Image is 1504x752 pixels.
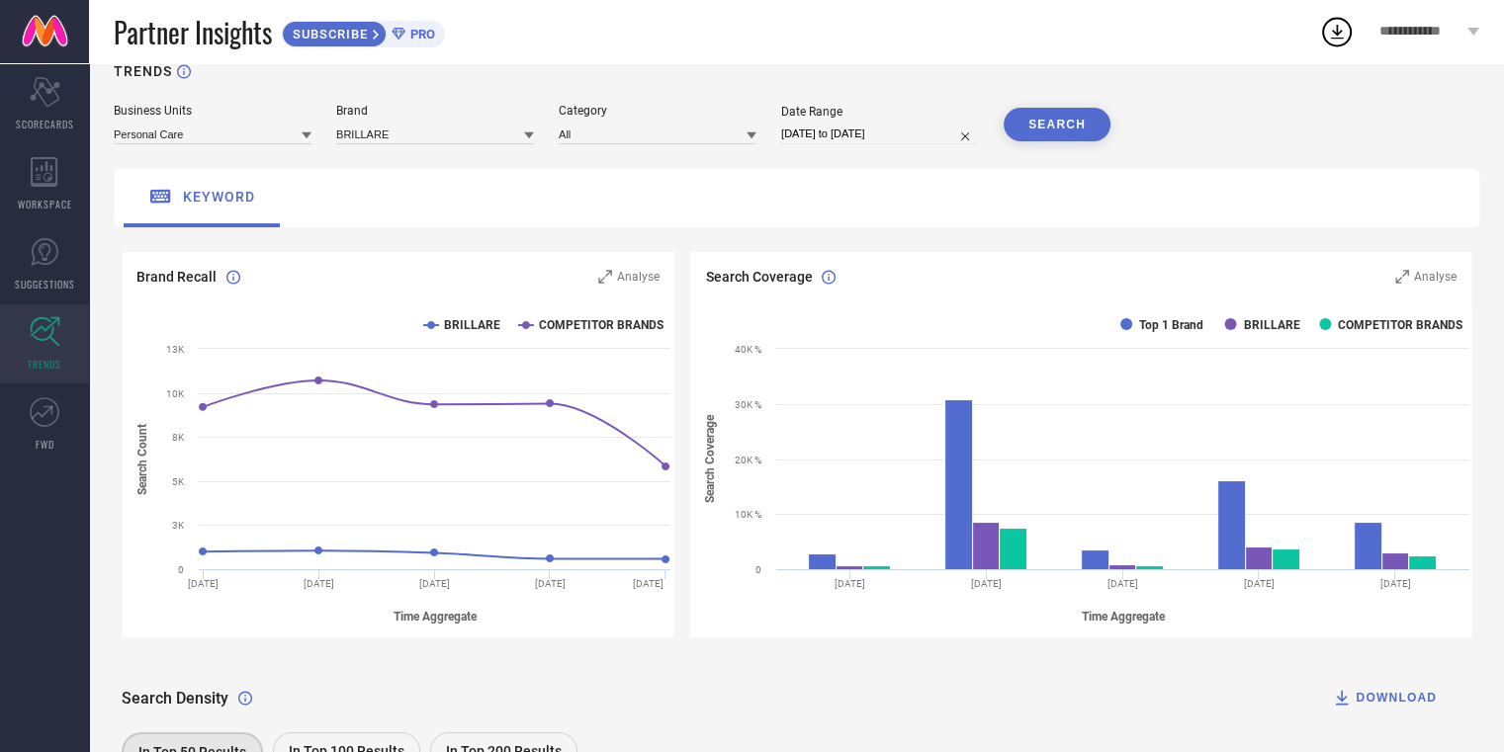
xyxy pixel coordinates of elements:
span: SUGGESTIONS [15,277,75,292]
tspan: Time Aggregate [394,610,478,624]
button: SEARCH [1004,108,1110,141]
div: Date Range [781,105,979,119]
span: WORKSPACE [18,197,72,211]
span: Partner Insights [114,12,272,52]
text: 40K % [735,344,761,355]
text: [DATE] [1107,578,1138,589]
svg: Zoom [598,270,612,284]
text: [DATE] [1380,578,1411,589]
text: [DATE] [971,578,1002,589]
text: COMPETITOR BRANDS [539,318,664,332]
tspan: Search Coverage [703,414,717,503]
span: Search Coverage [705,269,812,285]
text: COMPETITOR BRANDS [1339,318,1463,332]
div: Business Units [114,104,311,118]
span: Brand Recall [136,269,217,285]
button: DOWNLOAD [1307,678,1461,717]
span: Analyse [617,270,660,284]
text: Top 1 Brand [1139,318,1203,332]
text: 10K % [735,509,761,520]
span: Analyse [1414,270,1457,284]
span: SUBSCRIBE [283,27,373,42]
span: PRO [405,27,435,42]
a: SUBSCRIBEPRO [282,16,445,47]
text: 5K [172,476,185,487]
span: SCORECARDS [16,117,74,131]
text: 13K [166,344,185,355]
text: 8K [172,432,185,443]
text: 20K % [735,455,761,465]
div: Category [559,104,756,118]
text: 30K % [735,399,761,410]
svg: Zoom [1395,270,1409,284]
text: [DATE] [419,578,450,589]
span: TRENDS [28,357,61,372]
text: [DATE] [1244,578,1275,589]
text: 0 [178,564,184,575]
span: keyword [183,189,255,205]
text: [DATE] [304,578,334,589]
input: Select date range [781,124,979,144]
tspan: Time Aggregate [1082,610,1166,624]
text: [DATE] [535,578,566,589]
text: [DATE] [188,578,219,589]
tspan: Search Count [135,424,149,495]
div: DOWNLOAD [1332,688,1437,708]
text: 10K [166,388,185,399]
text: 0 [755,564,761,575]
span: Search Density [122,689,228,708]
div: Open download list [1319,14,1355,49]
h1: TRENDS [114,63,172,79]
text: BRILLARE [1244,318,1300,332]
div: Brand [336,104,534,118]
span: FWD [36,437,54,452]
text: 3K [172,520,185,531]
text: [DATE] [835,578,865,589]
text: BRILLARE [444,318,500,332]
text: [DATE] [633,578,664,589]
